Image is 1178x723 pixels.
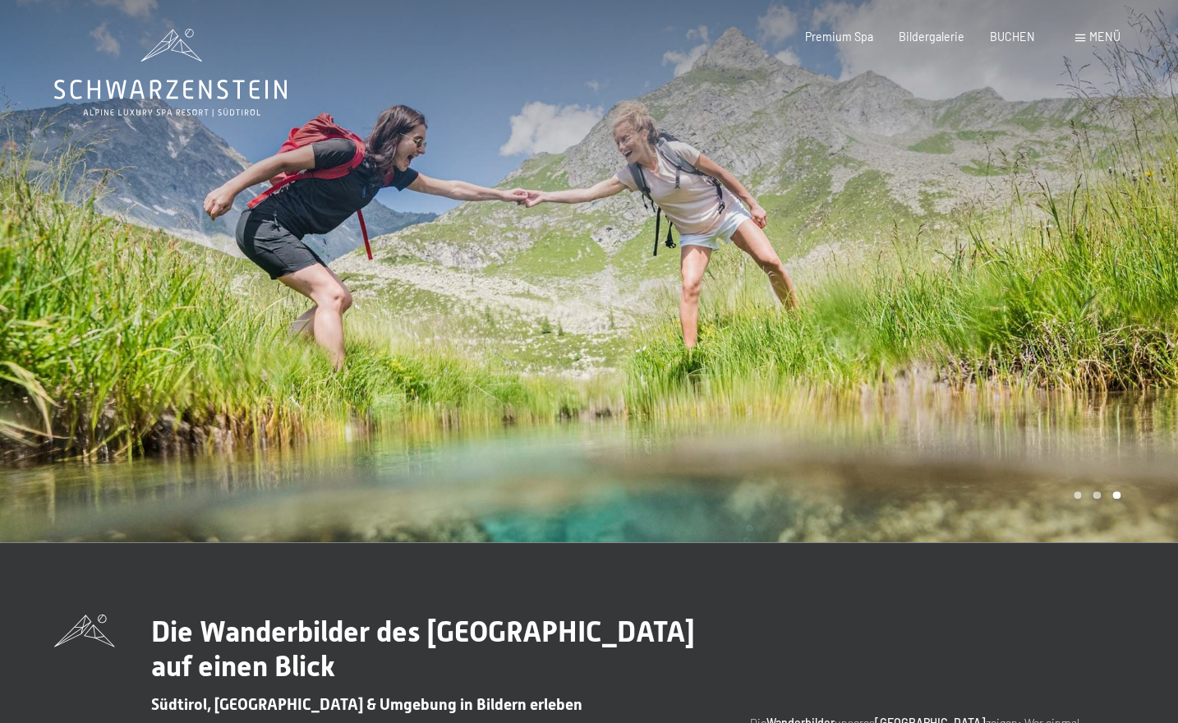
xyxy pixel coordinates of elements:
span: Die Wanderbilder des [GEOGRAPHIC_DATA] auf einen Blick [151,615,695,683]
div: Carousel Page 1 [1074,491,1082,500]
a: BUCHEN [990,30,1035,44]
div: Carousel Page 2 [1093,491,1101,500]
span: Menü [1089,30,1120,44]
div: Carousel Page 3 (Current Slide) [1112,491,1120,500]
a: Premium Spa [805,30,873,44]
a: Bildergalerie [899,30,964,44]
div: Carousel Pagination [1068,491,1120,500]
span: Südtirol, [GEOGRAPHIC_DATA] & Umgebung in Bildern erleben [151,695,582,714]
